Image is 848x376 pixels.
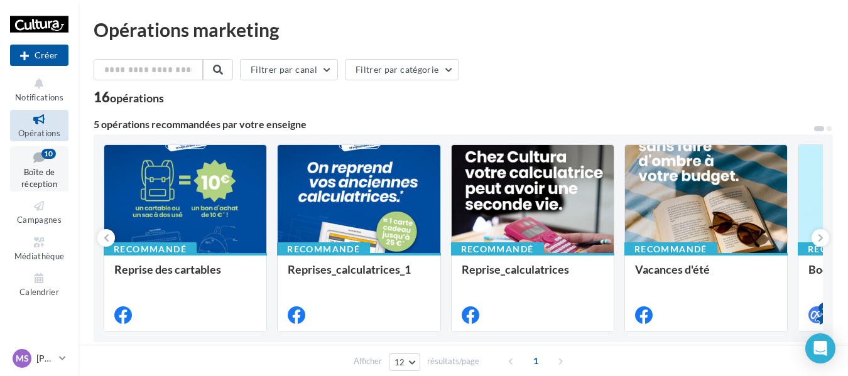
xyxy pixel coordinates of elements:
[10,196,68,227] a: Campagnes
[10,146,68,192] a: Boîte de réception10
[526,351,546,371] span: 1
[345,59,459,80] button: Filtrer par catégorie
[10,45,68,66] div: Nouvelle campagne
[94,119,813,129] div: 5 opérations recommandées par votre enseigne
[277,242,370,256] div: Recommandé
[114,263,256,288] div: Reprise des cartables
[10,110,68,141] a: Opérations
[288,263,430,288] div: Reprises_calculatrices_1
[16,352,29,365] span: MS
[15,92,63,102] span: Notifications
[18,128,60,138] span: Opérations
[240,59,338,80] button: Filtrer par canal
[14,251,65,261] span: Médiathèque
[104,242,197,256] div: Recommandé
[451,242,544,256] div: Recommandé
[818,303,830,314] div: 4
[10,233,68,264] a: Médiathèque
[36,352,54,365] p: [PERSON_NAME]
[10,45,68,66] button: Créer
[462,263,604,288] div: Reprise_calculatrices
[94,90,164,104] div: 16
[805,333,835,363] div: Open Intercom Messenger
[635,263,777,288] div: Vacances d'été
[21,167,57,189] span: Boîte de réception
[17,215,62,225] span: Campagnes
[10,346,68,370] a: MS [PERSON_NAME]
[389,353,421,371] button: 12
[19,287,59,297] span: Calendrier
[110,92,164,104] div: opérations
[10,269,68,299] a: Calendrier
[427,355,479,367] span: résultats/page
[10,74,68,105] button: Notifications
[394,357,405,367] span: 12
[354,355,382,367] span: Afficher
[624,242,717,256] div: Recommandé
[94,20,833,39] div: Opérations marketing
[41,149,56,159] div: 10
